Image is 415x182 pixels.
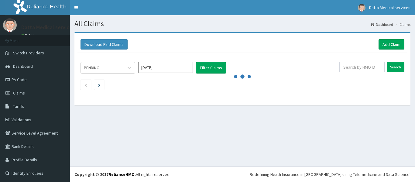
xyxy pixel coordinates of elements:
[394,22,410,27] li: Claims
[74,20,410,28] h1: All Claims
[233,67,252,86] svg: audio-loading
[3,18,17,32] img: User Image
[13,64,33,69] span: Dashboard
[371,22,393,27] a: Dashboard
[138,62,193,73] input: Select Month and Year
[21,25,75,30] p: Datta Medical services
[369,5,410,10] span: Datta Medical services
[74,172,136,177] strong: Copyright © 2017 .
[196,62,226,74] button: Filter Claims
[21,33,36,37] a: Online
[358,4,365,12] img: User Image
[98,82,100,88] a: Next page
[108,172,135,177] a: RelianceHMO
[13,50,44,56] span: Switch Providers
[84,82,87,88] a: Previous page
[379,39,404,50] a: Add Claim
[339,62,385,72] input: Search by HMO ID
[387,62,404,72] input: Search
[13,104,24,109] span: Tariffs
[13,90,25,96] span: Claims
[84,65,99,71] div: PENDING
[70,167,415,182] footer: All rights reserved.
[81,39,128,50] button: Download Paid Claims
[250,171,410,177] div: Redefining Heath Insurance in [GEOGRAPHIC_DATA] using Telemedicine and Data Science!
